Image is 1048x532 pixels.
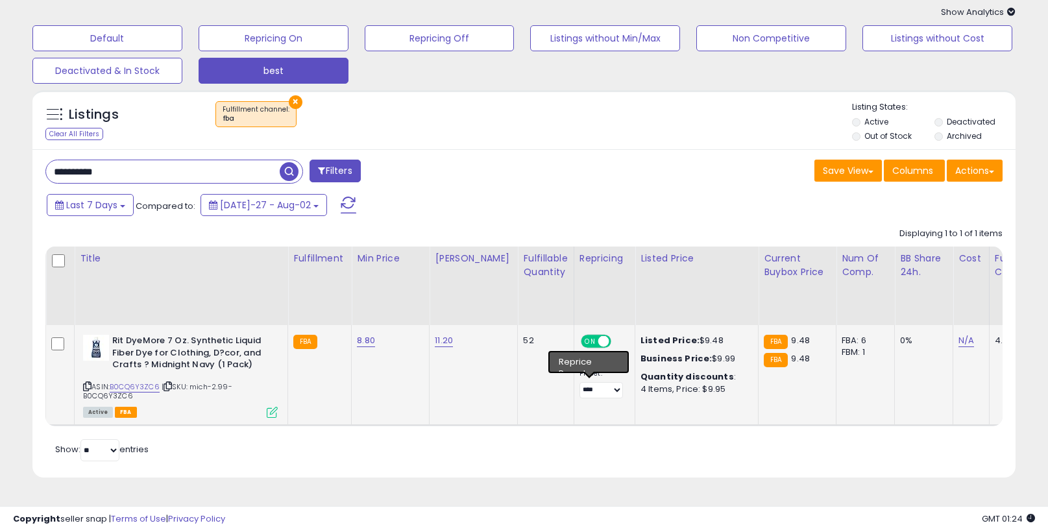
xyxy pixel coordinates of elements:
div: FBM: 1 [842,346,884,358]
small: FBA [293,335,317,349]
span: Show: entries [55,443,149,455]
div: 4.15 [995,335,1040,346]
small: FBA [764,353,788,367]
span: 9.48 [791,334,810,346]
a: B0CQ6Y3ZC6 [110,381,160,393]
button: Columns [884,160,945,182]
div: $9.99 [640,353,748,365]
button: best [199,58,348,84]
div: Num of Comp. [842,252,889,279]
button: Save View [814,160,882,182]
h5: Listings [69,106,119,124]
b: Business Price: [640,352,712,365]
button: Last 7 Days [47,194,134,216]
button: × [289,95,302,109]
button: Filters [310,160,360,182]
label: Deactivated [947,116,995,127]
span: FBA [115,407,137,418]
button: Actions [947,160,1003,182]
button: Listings without Min/Max [530,25,680,51]
label: Active [864,116,888,127]
span: | SKU: mich-2.99-B0CQ6Y3ZC6 [83,381,232,401]
span: Compared to: [136,200,195,212]
p: Listing States: [852,101,1016,114]
b: Quantity discounts [640,370,734,383]
div: Min Price [357,252,424,265]
div: BB Share 24h. [900,252,947,279]
div: Fulfillable Quantity [523,252,568,279]
div: Current Buybox Price [764,252,831,279]
a: 8.80 [357,334,375,347]
button: Listings without Cost [862,25,1012,51]
span: Last 7 Days [66,199,117,212]
div: : [640,371,748,383]
div: ASIN: [83,335,278,417]
div: FBA: 6 [842,335,884,346]
div: [PERSON_NAME] [435,252,512,265]
span: OFF [609,336,629,347]
small: FBA [764,335,788,349]
div: seller snap | | [13,513,225,526]
button: Repricing Off [365,25,515,51]
span: Columns [892,164,933,177]
strong: Copyright [13,513,60,525]
span: 9.48 [791,352,810,365]
div: Clear All Filters [45,128,103,140]
span: [DATE]-27 - Aug-02 [220,199,311,212]
div: Repricing [579,252,629,265]
div: Fulfillment [293,252,346,265]
span: Show Analytics [941,6,1016,18]
label: Out of Stock [864,130,912,141]
span: Fulfillment channel : [223,104,289,124]
label: Archived [947,130,982,141]
div: Fulfillment Cost [995,252,1045,279]
div: Amazon AI [579,355,625,367]
div: Cost [958,252,984,265]
a: Terms of Use [111,513,166,525]
button: Deactivated & In Stock [32,58,182,84]
div: fba [223,114,289,123]
button: Non Competitive [696,25,846,51]
span: 2025-08-13 01:24 GMT [982,513,1035,525]
b: Rit DyeMore 7 Oz. Synthetic Liquid Fiber Dye for Clothing, D?cor, and Crafts ? Midnight Navy (1 P... [112,335,270,374]
button: Default [32,25,182,51]
div: 52 [523,335,563,346]
div: Displaying 1 to 1 of 1 items [899,228,1003,240]
button: [DATE]-27 - Aug-02 [201,194,327,216]
button: Repricing On [199,25,348,51]
div: 0% [900,335,943,346]
div: Title [80,252,282,265]
div: $9.48 [640,335,748,346]
span: ON [582,336,598,347]
b: Listed Price: [640,334,700,346]
a: N/A [958,334,974,347]
img: 41eOWZKBJgL._SL40_.jpg [83,335,109,361]
span: All listings currently available for purchase on Amazon [83,407,113,418]
div: 4 Items, Price: $9.95 [640,383,748,395]
a: Privacy Policy [168,513,225,525]
div: Preset: [579,369,625,398]
a: 11.20 [435,334,453,347]
div: Listed Price [640,252,753,265]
